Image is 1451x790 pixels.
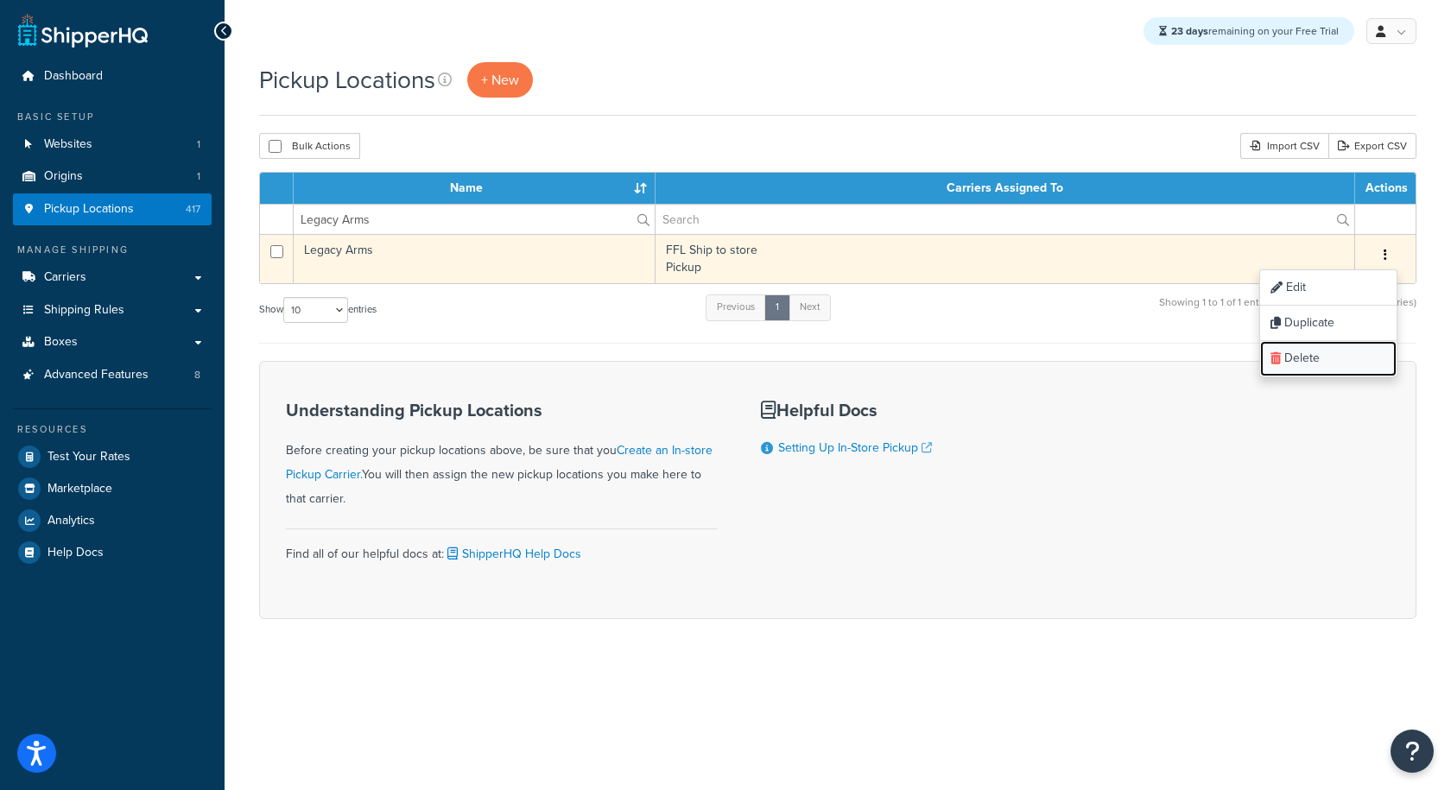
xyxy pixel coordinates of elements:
span: 1 [197,137,200,152]
span: 1 [197,169,200,184]
div: Resources [13,422,212,437]
a: Advanced Features 8 [13,359,212,391]
a: Setting Up In-Store Pickup [778,439,932,457]
a: ShipperHQ Home [18,13,148,47]
span: Help Docs [48,546,104,560]
select: Showentries [283,297,348,323]
div: remaining on your Free Trial [1144,17,1354,45]
th: Carriers Assigned To [656,173,1355,204]
a: Marketplace [13,473,212,504]
h3: Helpful Docs [761,401,951,420]
li: Origins [13,161,212,193]
a: Carriers [13,262,212,294]
span: Analytics [48,514,95,528]
a: Duplicate [1260,306,1397,341]
label: Show entries [259,297,377,323]
a: Previous [706,294,766,320]
td: FFL Ship to store Pickup [656,234,1355,283]
a: Origins 1 [13,161,212,193]
li: Advanced Features [13,359,212,391]
a: Delete [1260,341,1397,376]
span: 417 [186,202,200,217]
td: Legacy Arms [294,234,656,283]
span: Carriers [44,270,86,285]
a: + New [467,62,533,98]
a: ShipperHQ Help Docs [444,545,581,563]
a: Websites 1 [13,129,212,161]
a: Help Docs [13,537,212,568]
span: Test Your Rates [48,450,130,465]
div: Import CSV [1240,133,1328,159]
span: Pickup Locations [44,202,134,217]
button: Open Resource Center [1391,730,1434,773]
span: Advanced Features [44,368,149,382]
a: Analytics [13,505,212,536]
span: Marketplace [48,482,112,496]
div: Before creating your pickup locations above, be sure that you You will then assign the new pickup... [286,401,718,511]
div: Showing 1 to 1 of 1 entries (filtered from 417 total entries) [1159,293,1416,330]
div: Basic Setup [13,110,212,124]
div: Find all of our helpful docs at: [286,528,718,566]
a: Pickup Locations 417 [13,193,212,225]
span: 8 [194,368,200,382]
strong: 23 days [1171,23,1208,39]
a: Shipping Rules [13,294,212,326]
span: Dashboard [44,69,103,84]
input: Search [656,205,1354,234]
span: + New [481,70,519,90]
li: Pickup Locations [13,193,212,225]
span: Boxes [44,335,78,350]
div: Manage Shipping [13,243,212,257]
span: Shipping Rules [44,303,124,318]
button: Bulk Actions [259,133,360,159]
span: Websites [44,137,92,152]
a: Edit [1260,270,1397,306]
th: Actions [1355,173,1416,204]
a: 1 [764,294,790,320]
input: Search [294,205,655,234]
a: Test Your Rates [13,441,212,472]
a: Export CSV [1328,133,1416,159]
a: Dashboard [13,60,212,92]
span: Origins [44,169,83,184]
th: Name : activate to sort column ascending [294,173,656,204]
h3: Understanding Pickup Locations [286,401,718,420]
li: Websites [13,129,212,161]
a: Boxes [13,326,212,358]
a: Next [789,294,831,320]
h1: Pickup Locations [259,63,435,97]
